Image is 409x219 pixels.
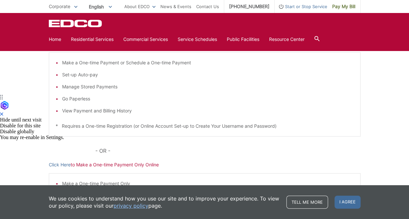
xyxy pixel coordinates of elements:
p: * Requires a One-time Registration (or Online Account Set-up to Create Your Username and Password) [56,122,354,130]
li: Go Paperless [62,95,354,102]
a: Home [49,36,61,43]
a: Resource Center [269,36,305,43]
a: Residential Services [71,36,114,43]
li: Manage Stored Payments [62,83,354,90]
a: Tell me more [286,196,328,209]
li: View Payment and Billing History [62,107,354,114]
a: Public Facilities [227,36,259,43]
a: Commercial Services [123,36,168,43]
a: About EDCO [124,3,156,10]
a: Contact Us [196,3,219,10]
a: EDCD logo. Return to the homepage. [49,19,103,27]
p: to Make a One-time Payment Only Online [49,161,361,168]
p: We use cookies to understand how you use our site and to improve your experience. To view our pol... [49,195,280,209]
span: Pay My Bill [332,3,355,10]
span: English [84,1,117,12]
span: Corporate [49,4,70,9]
span: I agree [334,196,361,209]
a: privacy policy [114,202,148,209]
a: Click Here [49,161,71,168]
p: - OR - [95,146,360,155]
a: News & Events [160,3,191,10]
li: Make a One-time Payment Only [62,180,354,187]
li: Set-up Auto-pay [62,71,354,78]
li: Make a One-time Payment or Schedule a One-time Payment [62,59,354,66]
a: Service Schedules [178,36,217,43]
